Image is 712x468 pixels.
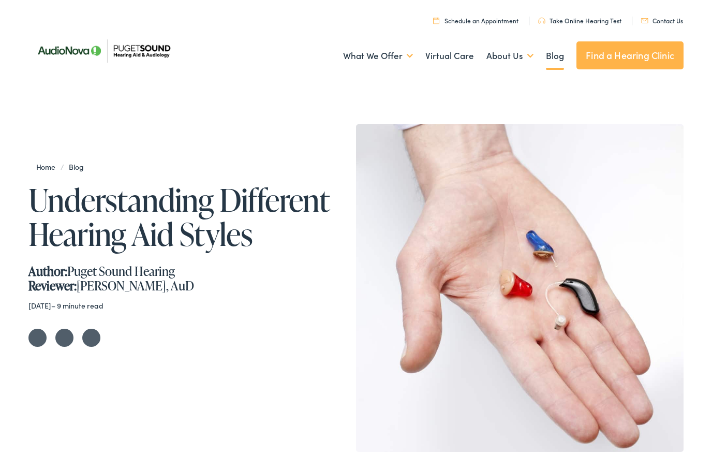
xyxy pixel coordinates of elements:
strong: Reviewer: [28,277,77,294]
div: Puget Sound Hearing [PERSON_NAME], AuD [28,264,330,294]
a: Take Online Hearing Test [538,16,621,25]
a: Share on LinkedIn [82,329,100,347]
a: Share on Twitter [28,329,47,347]
a: Blog [64,162,88,172]
div: – 9 minute read [28,301,330,310]
img: utility icon [641,18,648,23]
a: Contact Us [641,16,683,25]
a: Share on Facebook [55,329,73,347]
time: [DATE] [28,300,51,311]
a: Virtual Care [425,37,474,75]
h1: Understanding Different Hearing Aid Styles [28,183,330,251]
a: Schedule an Appointment [433,16,518,25]
a: About Us [486,37,533,75]
strong: Author: [28,262,67,280]
img: utility icon [538,18,545,24]
img: utility icon [433,17,439,24]
a: What We Offer [343,37,413,75]
a: Blog [546,37,564,75]
a: Find a Hearing Clinic [576,41,684,69]
img: hearing aids in hand [356,124,684,452]
span: / [36,162,89,172]
a: Home [36,162,61,172]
